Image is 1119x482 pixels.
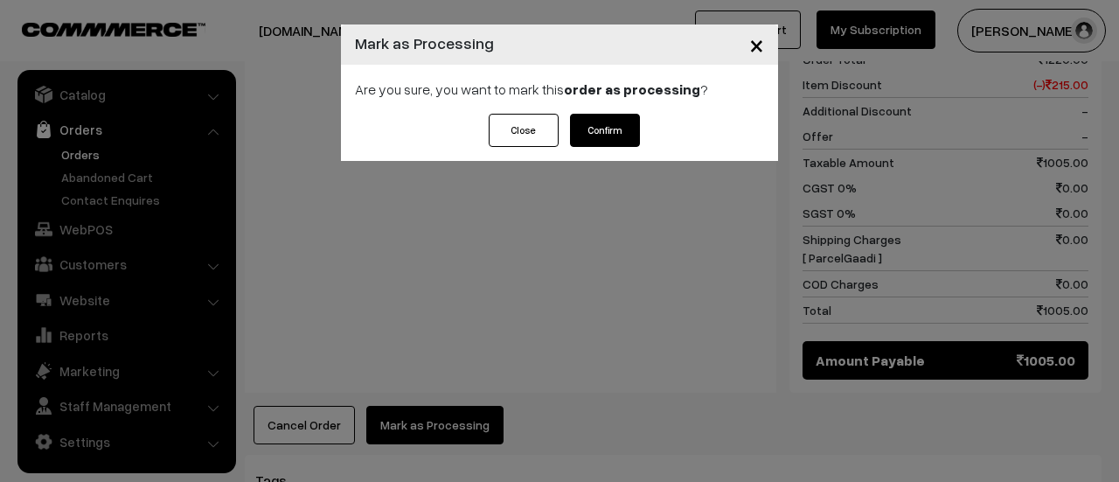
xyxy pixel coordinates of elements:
[489,114,559,147] button: Close
[564,80,700,98] strong: order as processing
[570,114,640,147] button: Confirm
[355,31,494,55] h4: Mark as Processing
[749,28,764,60] span: ×
[735,17,778,72] button: Close
[341,65,778,114] div: Are you sure, you want to mark this ?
